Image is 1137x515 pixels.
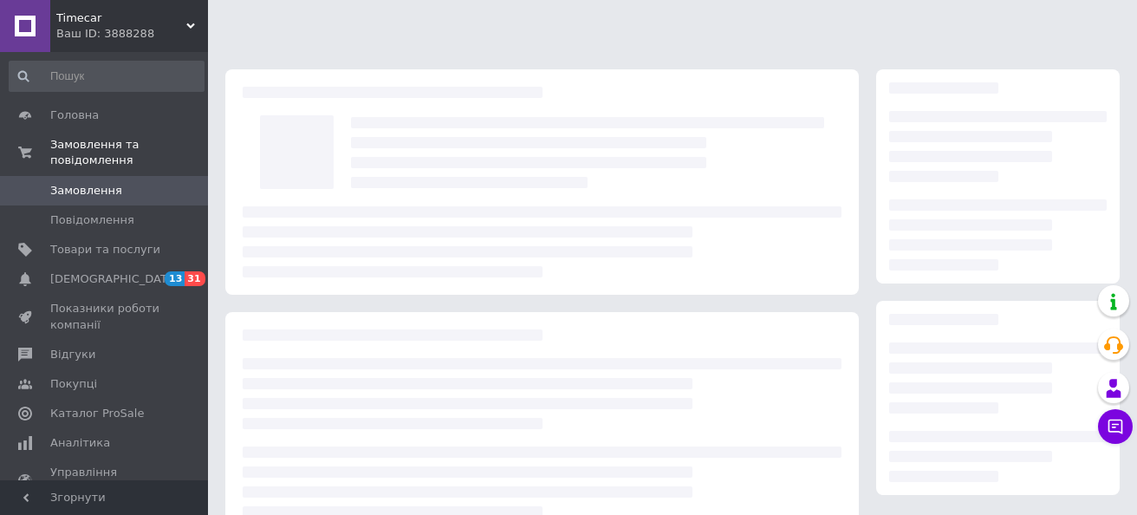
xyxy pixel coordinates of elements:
[50,212,134,228] span: Повідомлення
[50,406,144,421] span: Каталог ProSale
[50,137,208,168] span: Замовлення та повідомлення
[56,10,186,26] span: Timecar
[50,347,95,362] span: Відгуки
[50,376,97,392] span: Покупці
[50,465,160,496] span: Управління сайтом
[56,26,208,42] div: Ваш ID: 3888288
[50,435,110,451] span: Аналітика
[50,242,160,257] span: Товари та послуги
[9,61,205,92] input: Пошук
[50,108,99,123] span: Головна
[165,271,185,286] span: 13
[50,301,160,332] span: Показники роботи компанії
[50,183,122,199] span: Замовлення
[50,271,179,287] span: [DEMOGRAPHIC_DATA]
[1098,409,1133,444] button: Чат з покупцем
[185,271,205,286] span: 31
